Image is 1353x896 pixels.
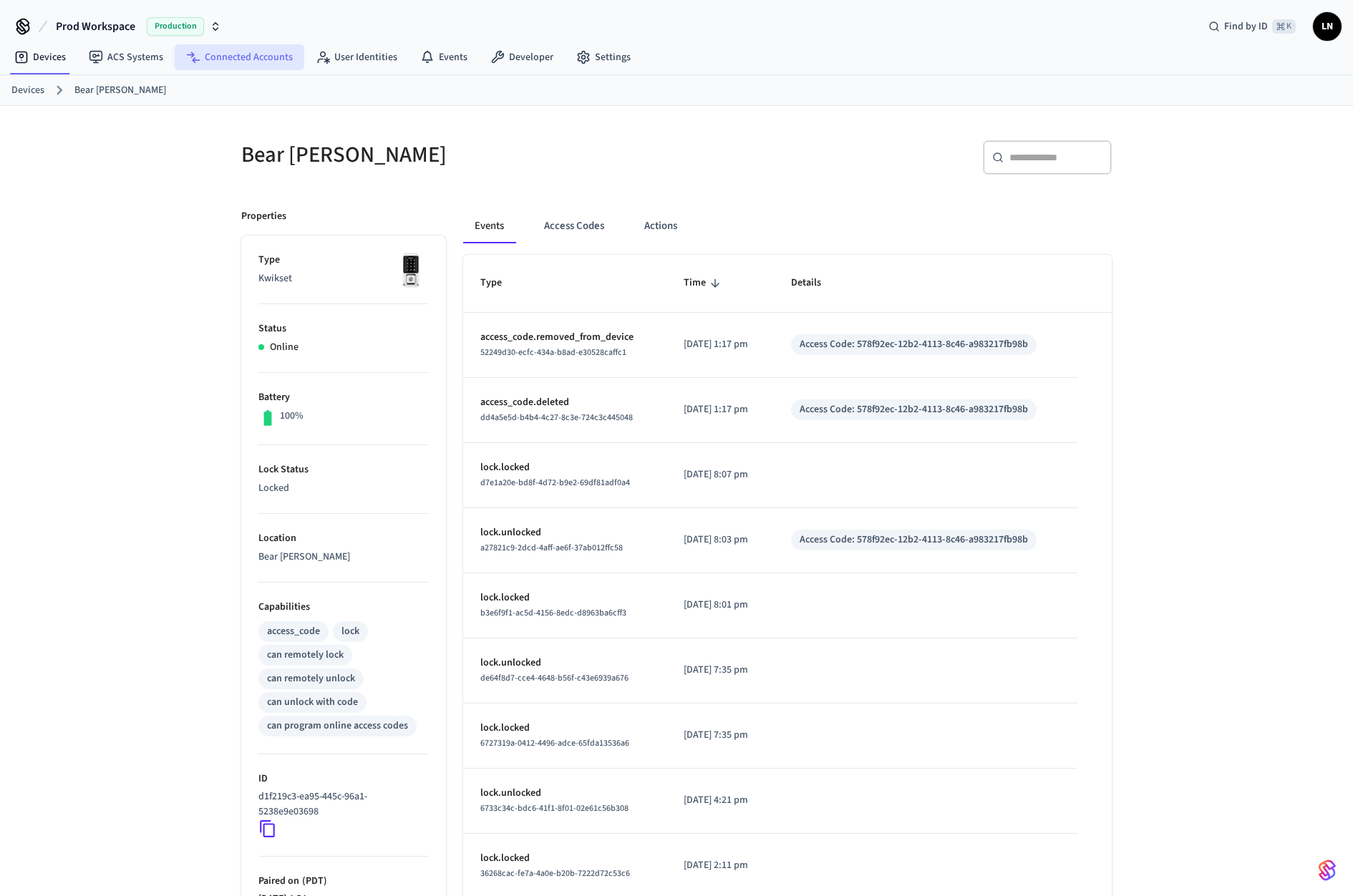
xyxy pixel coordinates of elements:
[1313,12,1342,41] button: LN
[241,209,286,224] p: Properties
[800,532,1028,547] div: Access Code: 578f92ec-12b2-4113-8c46-a983217fb98b
[267,719,408,734] div: can program online access codes
[258,271,429,286] p: Kwikset
[299,874,327,888] span: ( PDT )
[258,531,429,546] p: Location
[270,340,299,355] p: Online
[1197,14,1307,39] div: Find by ID⌘ K
[633,209,689,243] button: Actions
[77,44,175,70] a: ACS Systems
[267,648,344,663] div: can remotely lock
[480,542,623,554] span: a27821c9-2dcd-4aff-ae6f-37ab012ffc58
[684,728,757,743] p: [DATE] 7:35 pm
[393,253,429,288] img: Kwikset Halo Touchscreen Wifi Enabled Smart Lock, Polished Chrome, Front
[800,402,1028,417] div: Access Code: 578f92ec-12b2-4113-8c46-a983217fb98b
[1272,19,1296,34] span: ⌘ K
[480,721,649,736] p: lock.locked
[304,44,409,70] a: User Identities
[463,209,1112,243] div: ant example
[480,272,520,294] span: Type
[258,321,429,336] p: Status
[480,607,626,619] span: b3e6f9f1-ac5d-4156-8edc-d8963ba6cff3
[480,412,633,424] span: dd4a5e5d-b4b4-4c27-8c3e-724c3c445048
[480,802,629,814] span: 6733c34c-bdc6-41f1-8f01-02e61c56b308
[533,209,616,243] button: Access Codes
[258,253,429,268] p: Type
[480,330,649,345] p: access_code.removed_from_device
[684,663,757,678] p: [DATE] 7:35 pm
[480,867,630,880] span: 36268cac-fe7a-4a0e-b20b-7222d72c53c6
[480,477,630,489] span: d7e1a20e-bd8f-4d72-b9e2-69df81adf0a4
[480,346,626,359] span: 52249d30-ecfc-434a-b8ad-e30528caffc1
[684,467,757,482] p: [DATE] 8:07 pm
[684,598,757,613] p: [DATE] 8:01 pm
[258,462,429,477] p: Lock Status
[684,272,724,294] span: Time
[258,874,429,889] p: Paired on
[480,672,629,684] span: de64f8d7-cce4-4648-b56f-c43e6939a676
[791,272,840,294] span: Details
[480,786,649,801] p: lock.unlocked
[241,140,668,170] h5: Bear [PERSON_NAME]
[56,18,135,35] span: Prod Workspace
[463,209,515,243] button: Events
[480,590,649,605] p: lock.locked
[267,671,355,686] div: can remotely unlock
[684,793,757,808] p: [DATE] 4:21 pm
[1224,19,1268,34] span: Find by ID
[258,550,429,565] p: Bear [PERSON_NAME]
[480,395,649,410] p: access_code.deleted
[409,44,479,70] a: Events
[74,83,166,98] a: Bear [PERSON_NAME]
[684,858,757,873] p: [DATE] 2:11 pm
[480,737,629,749] span: 6727319a-0412-4496-adce-65fda13536a6
[3,44,77,70] a: Devices
[258,390,429,405] p: Battery
[258,481,429,496] p: Locked
[684,337,757,352] p: [DATE] 1:17 pm
[267,695,358,710] div: can unlock with code
[341,624,359,639] div: lock
[479,44,565,70] a: Developer
[11,83,44,98] a: Devices
[258,789,423,819] p: d1f219c3-ea95-445c-96a1-5238e9e03698
[258,771,429,787] p: ID
[280,409,304,424] p: 100%
[1314,14,1340,39] span: LN
[175,44,304,70] a: Connected Accounts
[147,17,204,36] span: Production
[800,337,1028,352] div: Access Code: 578f92ec-12b2-4113-8c46-a983217fb98b
[480,656,649,671] p: lock.unlocked
[684,532,757,547] p: [DATE] 8:03 pm
[684,402,757,417] p: [DATE] 1:17 pm
[267,624,320,639] div: access_code
[480,525,649,540] p: lock.unlocked
[480,460,649,475] p: lock.locked
[565,44,642,70] a: Settings
[258,600,429,615] p: Capabilities
[480,851,649,866] p: lock.locked
[1319,859,1336,882] img: SeamLogoGradient.69752ec5.svg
